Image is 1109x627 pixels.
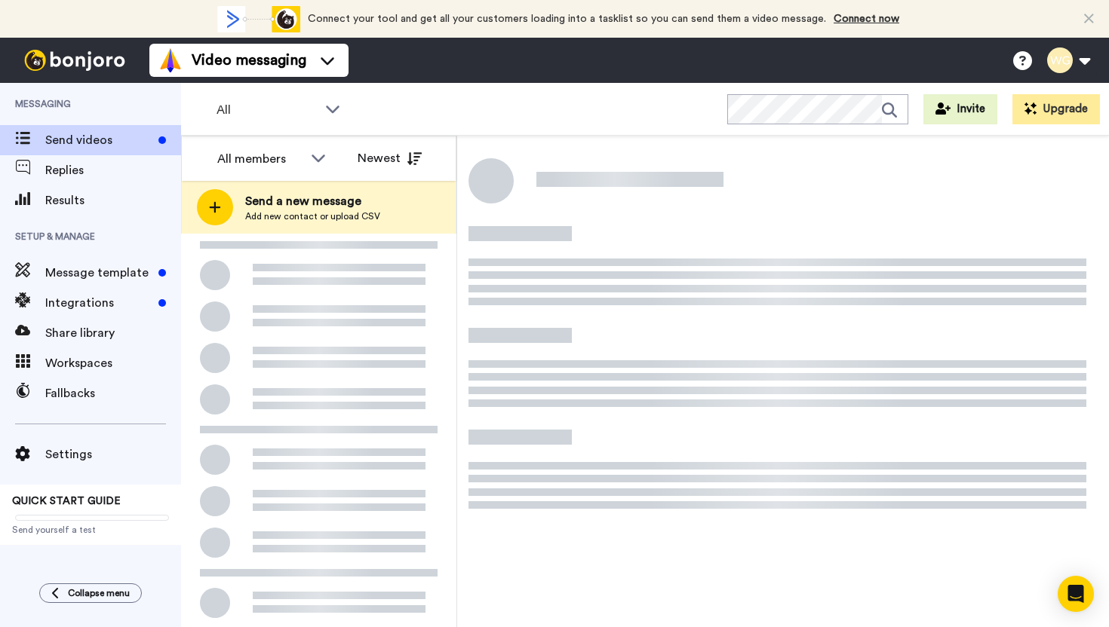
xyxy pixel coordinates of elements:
span: Connect your tool and get all your customers loading into a tasklist so you can send them a video... [308,14,826,24]
img: bj-logo-header-white.svg [18,50,131,71]
span: Collapse menu [68,587,130,599]
a: Connect now [834,14,899,24]
span: Video messaging [192,50,306,71]
span: All [217,101,318,119]
span: Send a new message [245,192,380,210]
span: Add new contact or upload CSV [245,210,380,222]
div: All members [217,150,303,168]
img: vm-color.svg [158,48,183,72]
span: Replies [45,161,181,179]
span: Integrations [45,294,152,312]
span: Fallbacks [45,384,181,402]
span: Share library [45,324,181,342]
div: Open Intercom Messenger [1058,576,1094,612]
span: Results [45,191,181,210]
span: Message template [45,264,152,282]
button: Upgrade [1012,94,1100,124]
button: Newest [346,143,433,173]
span: Send yourself a test [12,524,169,536]
span: Send videos [45,131,152,149]
span: QUICK START GUIDE [12,496,121,506]
button: Invite [923,94,997,124]
div: animation [217,6,300,32]
span: Settings [45,445,181,463]
span: Workspaces [45,354,181,372]
button: Collapse menu [39,583,142,603]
